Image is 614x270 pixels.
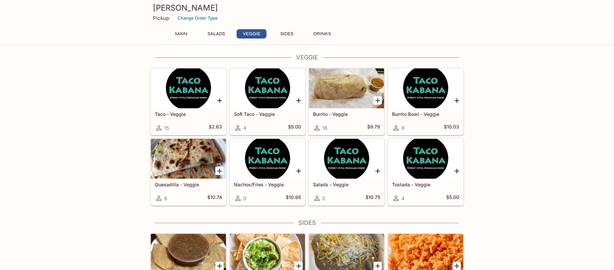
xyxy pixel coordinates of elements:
[388,68,463,108] div: Burrito Bowl - Veggie
[309,139,384,179] div: Salads - Veggie
[313,111,380,117] h5: Burrito - Veggie
[307,29,337,39] button: Drinks
[166,29,196,39] button: Main
[309,138,384,206] a: Salads - Veggie0$10.75
[392,111,459,117] h5: Burrito Bowl - Veggie
[294,96,303,105] button: Add Soft Taco - Veggie
[151,138,226,206] a: Quesadilla - Veggie8$10.74
[234,182,301,187] h5: Nachos/Fries - Veggie
[164,195,167,202] span: 8
[230,68,305,108] div: Soft Taco - Veggie
[243,125,247,131] span: 4
[309,68,384,108] div: Burrito - Veggie
[243,195,246,202] span: 0
[309,68,384,135] a: Burrito - Veggie18$9.79
[322,125,327,131] span: 18
[215,167,224,175] button: Add Quesadilla - Veggie
[174,13,221,23] button: Change Order Type
[373,96,382,105] button: Add Burrito - Veggie
[453,96,461,105] button: Add Burrito Bowl - Veggie
[401,195,405,202] span: 4
[201,29,231,39] button: Salads
[294,167,303,175] button: Add Nachos/Fries - Veggie
[215,96,224,105] button: Add Taco - Veggie
[155,111,222,117] h5: Taco - Veggie
[237,29,266,39] button: Veggie
[150,54,464,61] h4: Veggie
[153,3,461,13] h3: [PERSON_NAME]
[230,68,305,135] a: Soft Taco - Veggie4$5.00
[294,262,303,270] button: Add Chips & Guac
[313,182,380,187] h5: Salads - Veggie
[151,139,226,179] div: Quesadilla - Veggie
[155,182,222,187] h5: Quesadilla - Veggie
[209,124,222,132] h5: $2.63
[444,124,459,132] h5: $10.03
[151,68,226,135] a: Taco - Veggie15$2.63
[392,182,459,187] h5: Tostada - Veggie
[453,167,461,175] button: Add Tostada - Veggie
[207,194,222,202] h5: $10.74
[373,167,382,175] button: Add Salads - Veggie
[272,29,302,39] button: Sides
[230,138,305,206] a: Nachos/Fries - Veggie0$10.98
[164,125,169,131] span: 15
[388,139,463,179] div: Tostada - Veggie
[288,124,301,132] h5: $5.00
[365,194,380,202] h5: $10.75
[230,139,305,179] div: Nachos/Fries - Veggie
[388,68,463,135] a: Burrito Bowl - Veggie8$10.03
[153,15,169,21] p: Pickup
[388,138,463,206] a: Tostada - Veggie4$5.00
[234,111,301,117] h5: Soft Taco - Veggie
[150,219,464,226] h4: Sides
[367,124,380,132] h5: $9.79
[401,125,404,131] span: 8
[453,262,461,270] button: Add Rice
[373,262,382,270] button: Add Beans
[286,194,301,202] h5: $10.98
[446,194,459,202] h5: $5.00
[322,195,325,202] span: 0
[151,68,226,108] div: Taco - Veggie
[215,262,224,270] button: Add Chips & Salsa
